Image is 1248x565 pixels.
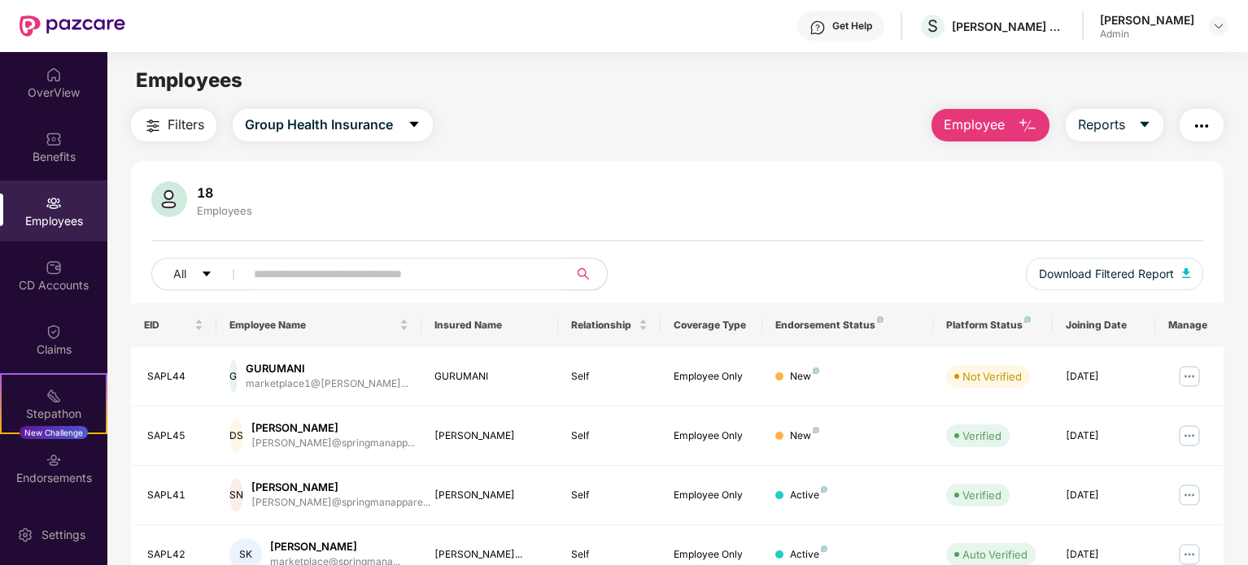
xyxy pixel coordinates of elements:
span: caret-down [201,268,212,281]
img: svg+xml;base64,PHN2ZyBpZD0iRW5kb3JzZW1lbnRzIiB4bWxucz0iaHR0cDovL3d3dy53My5vcmcvMjAwMC9zdmciIHdpZH... [46,452,62,468]
button: Filters [131,109,216,141]
div: Verified [962,428,1001,444]
div: Stepathon [2,406,106,422]
div: GURUMANI [434,369,545,385]
img: svg+xml;base64,PHN2ZyBpZD0iQ2xhaW0iIHhtbG5zPSJodHRwOi8vd3d3LnczLm9yZy8yMDAwL3N2ZyIgd2lkdGg9IjIwIi... [46,324,62,340]
img: svg+xml;base64,PHN2ZyBpZD0iRHJvcGRvd24tMzJ4MzIiIHhtbG5zPSJodHRwOi8vd3d3LnczLm9yZy8yMDAwL3N2ZyIgd2... [1212,20,1225,33]
div: New Challenge [20,426,88,439]
span: Download Filtered Report [1039,265,1174,283]
th: EID [131,303,216,347]
img: svg+xml;base64,PHN2ZyBpZD0iU2V0dGluZy0yMHgyMCIgeG1sbnM9Imh0dHA6Ly93d3cudzMub3JnLzIwMDAvc3ZnIiB3aW... [17,527,33,543]
div: [PERSON_NAME]... [434,547,545,563]
img: svg+xml;base64,PHN2ZyBpZD0iSGVscC0zMngzMiIgeG1sbnM9Imh0dHA6Ly93d3cudzMub3JnLzIwMDAvc3ZnIiB3aWR0aD... [809,20,826,36]
div: Not Verified [962,368,1022,385]
th: Insured Name [421,303,558,347]
div: Self [571,369,648,385]
th: Manage [1155,303,1224,347]
span: Relationship [571,319,635,332]
div: Active [790,547,827,563]
th: Coverage Type [661,303,763,347]
img: svg+xml;base64,PHN2ZyB4bWxucz0iaHR0cDovL3d3dy53My5vcmcvMjAwMC9zdmciIHdpZHRoPSI4IiBoZWlnaHQ9IjgiIH... [821,486,827,493]
div: SAPL44 [147,369,203,385]
div: Active [790,488,827,503]
span: Employee [944,115,1005,135]
img: svg+xml;base64,PHN2ZyB4bWxucz0iaHR0cDovL3d3dy53My5vcmcvMjAwMC9zdmciIHdpZHRoPSI4IiBoZWlnaHQ9IjgiIH... [813,367,819,374]
span: S [927,16,938,36]
span: search [567,267,599,280]
img: svg+xml;base64,PHN2ZyB4bWxucz0iaHR0cDovL3d3dy53My5vcmcvMjAwMC9zdmciIHdpZHRoPSI4IiBoZWlnaHQ9IjgiIH... [1024,316,1031,323]
th: Relationship [558,303,661,347]
button: Allcaret-down [151,258,251,290]
span: EID [144,319,191,332]
div: Employees [194,204,255,217]
div: [PERSON_NAME] [434,428,545,444]
div: Self [571,488,648,503]
img: svg+xml;base64,PHN2ZyB4bWxucz0iaHR0cDovL3d3dy53My5vcmcvMjAwMC9zdmciIHdpZHRoPSI4IiBoZWlnaHQ9IjgiIH... [877,316,884,323]
div: [PERSON_NAME] [434,488,545,503]
button: Reportscaret-down [1066,109,1163,141]
div: SAPL41 [147,488,203,503]
img: svg+xml;base64,PHN2ZyB4bWxucz0iaHR0cDovL3d3dy53My5vcmcvMjAwMC9zdmciIHdpZHRoPSI4IiBoZWlnaHQ9IjgiIH... [813,427,819,433]
div: [PERSON_NAME] [270,539,400,554]
div: 18 [194,185,255,201]
span: Filters [168,115,204,135]
span: All [173,265,186,283]
img: svg+xml;base64,PHN2ZyB4bWxucz0iaHR0cDovL3d3dy53My5vcmcvMjAwMC9zdmciIHdpZHRoPSIyNCIgaGVpZ2h0PSIyNC... [143,116,163,136]
div: GURUMANI [246,361,408,376]
div: Employee Only [674,488,750,503]
img: New Pazcare Logo [20,15,125,37]
img: manageButton [1176,363,1202,389]
img: svg+xml;base64,PHN2ZyB4bWxucz0iaHR0cDovL3d3dy53My5vcmcvMjAwMC9zdmciIHdpZHRoPSIyNCIgaGVpZ2h0PSIyNC... [1192,116,1211,136]
div: [PERSON_NAME] APPAREL PRIVATE LIMITED [952,19,1066,34]
div: Settings [37,527,90,543]
img: svg+xml;base64,PHN2ZyB4bWxucz0iaHR0cDovL3d3dy53My5vcmcvMjAwMC9zdmciIHdpZHRoPSIyMSIgaGVpZ2h0PSIyMC... [46,388,62,404]
div: [PERSON_NAME] [251,480,430,495]
div: Employee Only [674,547,750,563]
div: Employee Only [674,369,750,385]
div: Admin [1100,28,1194,41]
div: DS [229,419,243,452]
span: caret-down [408,118,421,133]
div: [PERSON_NAME]@springmanappare... [251,495,430,511]
div: [DATE] [1066,369,1142,385]
img: svg+xml;base64,PHN2ZyBpZD0iQ0RfQWNjb3VudHMiIGRhdGEtbmFtZT0iQ0QgQWNjb3VudHMiIHhtbG5zPSJodHRwOi8vd3... [46,259,62,276]
div: [PERSON_NAME] [251,420,415,436]
div: Employee Only [674,428,750,444]
div: Verified [962,487,1001,503]
span: caret-down [1138,118,1151,133]
img: svg+xml;base64,PHN2ZyBpZD0iSG9tZSIgeG1sbnM9Imh0dHA6Ly93d3cudzMub3JnLzIwMDAvc3ZnIiB3aWR0aD0iMjAiIG... [46,67,62,83]
span: Group Health Insurance [245,115,393,135]
img: svg+xml;base64,PHN2ZyB4bWxucz0iaHR0cDovL3d3dy53My5vcmcvMjAwMC9zdmciIHdpZHRoPSI4IiBoZWlnaHQ9IjgiIH... [821,545,827,552]
span: Employees [136,68,242,92]
img: manageButton [1176,423,1202,449]
img: svg+xml;base64,PHN2ZyBpZD0iQmVuZWZpdHMiIHhtbG5zPSJodHRwOi8vd3d3LnczLm9yZy8yMDAwL3N2ZyIgd2lkdGg9Ij... [46,131,62,147]
div: SAPL42 [147,547,203,563]
div: [DATE] [1066,547,1142,563]
span: Reports [1078,115,1125,135]
button: Group Health Insurancecaret-down [233,109,433,141]
div: Get Help [832,20,872,33]
div: Endorsement Status [775,319,920,332]
img: svg+xml;base64,PHN2ZyB4bWxucz0iaHR0cDovL3d3dy53My5vcmcvMjAwMC9zdmciIHhtbG5zOnhsaW5rPSJodHRwOi8vd3... [1182,268,1190,278]
span: Employee Name [229,319,396,332]
div: Auto Verified [962,546,1028,563]
div: [PERSON_NAME]@springmanapp... [251,436,415,451]
button: search [567,258,608,290]
div: [PERSON_NAME] [1100,12,1194,28]
div: New [790,369,819,385]
th: Joining Date [1053,303,1155,347]
div: SAPL45 [147,428,203,444]
div: G [229,360,238,393]
div: Self [571,428,648,444]
div: [DATE] [1066,428,1142,444]
div: SN [229,479,243,511]
div: [DATE] [1066,488,1142,503]
button: Download Filtered Report [1026,258,1203,290]
img: svg+xml;base64,PHN2ZyBpZD0iRW1wbG95ZWVzIiB4bWxucz0iaHR0cDovL3d3dy53My5vcmcvMjAwMC9zdmciIHdpZHRoPS... [46,195,62,211]
img: manageButton [1176,482,1202,508]
img: svg+xml;base64,PHN2ZyB4bWxucz0iaHR0cDovL3d3dy53My5vcmcvMjAwMC9zdmciIHhtbG5zOnhsaW5rPSJodHRwOi8vd3... [1018,116,1037,136]
div: New [790,428,819,444]
div: Platform Status [946,319,1040,332]
div: marketplace1@[PERSON_NAME]... [246,376,408,392]
th: Employee Name [216,303,421,347]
